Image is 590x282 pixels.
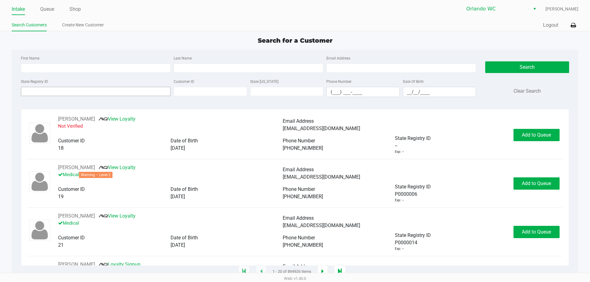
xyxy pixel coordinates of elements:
[238,265,250,278] app-submit-button: Move to first page
[395,232,431,238] span: State Registry ID
[171,186,198,192] span: Date of Birth
[12,21,47,29] a: Search Customers
[99,213,136,219] a: View Loyalty
[513,87,541,95] button: Clear Search
[256,265,266,278] app-submit-button: Previous
[395,239,417,246] span: P0000014
[174,56,192,61] label: Last Name
[21,56,39,61] label: First Name
[69,5,81,14] a: Shop
[58,186,85,192] span: Customer ID
[466,5,526,13] span: Orlando WC
[283,126,360,131] span: [EMAIL_ADDRESS][DOMAIN_NAME]
[58,235,85,241] span: Customer ID
[58,261,95,268] button: See customer info
[58,138,85,144] span: Customer ID
[284,276,306,281] span: Web: v1.40.0
[283,186,315,192] span: Phone Number
[283,264,314,269] span: Email Address
[283,138,315,144] span: Phone Number
[283,242,323,248] span: [PHONE_NUMBER]
[79,172,112,178] span: Warning – Level 2
[99,261,140,267] a: Loyalty Signup
[40,5,54,14] a: Queue
[283,167,314,172] span: Email Address
[283,174,360,180] span: [EMAIL_ADDRESS][DOMAIN_NAME]
[522,229,551,235] span: Add to Queue
[283,194,323,199] span: [PHONE_NUMBER]
[283,145,323,151] span: [PHONE_NUMBER]
[174,79,194,84] label: Customer ID
[283,215,314,221] span: Email Address
[403,87,476,97] input: Format: MM/DD/YYYY
[326,56,350,61] label: Email Address
[283,235,315,241] span: Phone Number
[395,142,397,149] span: --
[58,145,64,151] span: 18
[326,87,400,97] kendo-maskedtextbox: Format: (999) 999-9999
[171,194,185,199] span: [DATE]
[99,164,136,170] a: View Loyalty
[58,164,95,171] button: See customer info
[58,171,283,178] p: Medical
[171,145,185,151] span: [DATE]
[317,265,328,278] app-submit-button: Next
[326,79,352,84] label: Phone Number
[334,265,346,278] app-submit-button: Move to last page
[395,184,431,190] span: State Registry ID
[58,123,283,130] p: Not Verified
[250,79,278,84] label: State [US_STATE]
[12,5,25,14] a: Intake
[171,235,198,241] span: Date of Birth
[522,132,551,138] span: Add to Queue
[171,138,198,144] span: Date of Birth
[522,180,551,186] span: Add to Queue
[58,115,95,123] button: See customer info
[395,149,404,155] div: Exp: --
[545,6,578,12] span: [PERSON_NAME]
[58,220,283,227] p: Medical
[21,79,48,84] label: State Registry ID
[283,118,314,124] span: Email Address
[395,191,417,198] span: P0000006
[273,268,311,275] span: 1 - 20 of 894926 items
[530,3,539,14] button: Select
[513,177,560,190] button: Add to Queue
[62,21,104,29] a: Create New Customer
[513,226,560,238] button: Add to Queue
[395,246,404,252] div: Exp: --
[283,222,360,228] span: [EMAIL_ADDRESS][DOMAIN_NAME]
[327,87,399,97] input: Format: (999) 999-9999
[258,37,332,44] span: Search for a Customer
[395,135,431,141] span: State Registry ID
[543,21,558,29] button: Logout
[58,212,95,220] button: See customer info
[485,61,569,73] button: Search
[58,242,64,248] span: 21
[171,242,185,248] span: [DATE]
[99,116,136,122] a: View Loyalty
[513,129,560,141] button: Add to Queue
[58,194,64,199] span: 19
[395,198,404,203] div: Exp: --
[403,79,424,84] label: Date Of Birth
